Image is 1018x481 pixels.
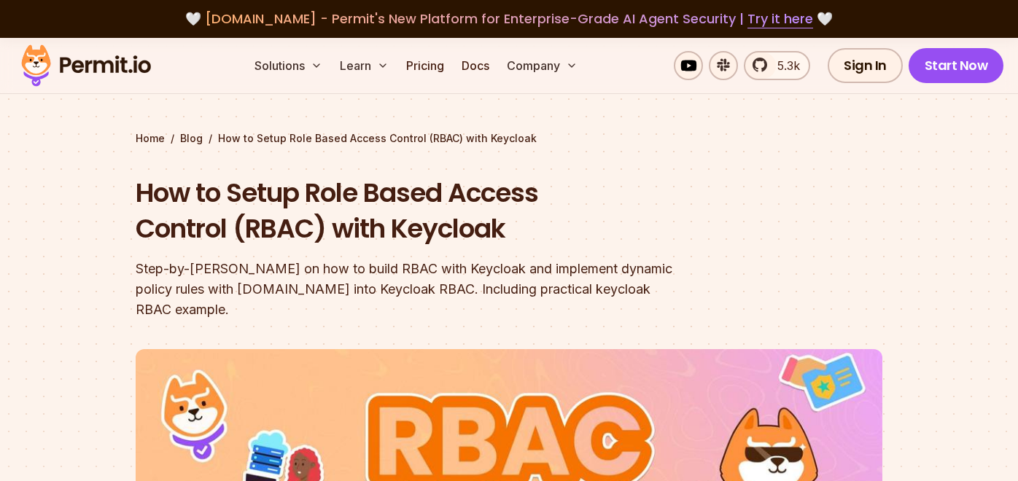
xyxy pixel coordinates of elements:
a: Docs [456,51,495,80]
a: 5.3k [744,51,810,80]
a: Pricing [400,51,450,80]
a: Start Now [909,48,1004,83]
div: 🤍 🤍 [35,9,983,29]
a: Try it here [747,9,813,28]
h1: How to Setup Role Based Access Control (RBAC) with Keycloak [136,175,696,247]
button: Learn [334,51,395,80]
div: / / [136,131,882,146]
button: Company [501,51,583,80]
span: 5.3k [769,57,800,74]
a: Sign In [828,48,903,83]
span: [DOMAIN_NAME] - Permit's New Platform for Enterprise-Grade AI Agent Security | [205,9,813,28]
button: Solutions [249,51,328,80]
img: Permit logo [15,41,158,90]
div: Step-by-[PERSON_NAME] on how to build RBAC with Keycloak and implement dynamic policy rules with ... [136,259,696,320]
a: Home [136,131,165,146]
a: Blog [180,131,203,146]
